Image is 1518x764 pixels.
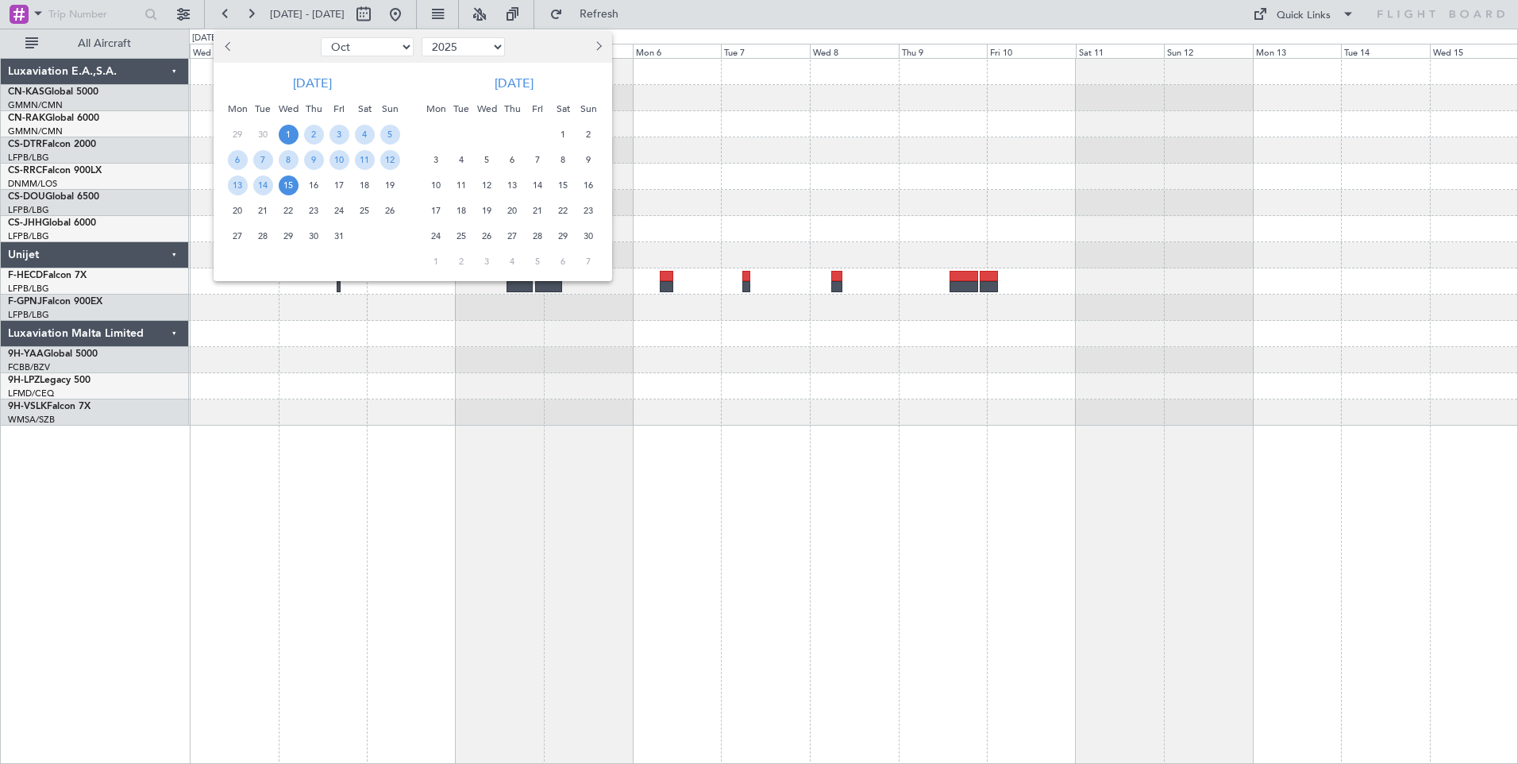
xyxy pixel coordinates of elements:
[326,172,352,198] div: 17-10-2025
[352,147,377,172] div: 11-10-2025
[550,122,576,147] div: 1-11-2025
[474,223,499,249] div: 26-11-2025
[301,198,326,223] div: 23-10-2025
[576,147,601,172] div: 9-11-2025
[474,198,499,223] div: 19-11-2025
[275,198,301,223] div: 22-10-2025
[279,150,299,170] span: 8
[553,125,573,145] span: 1
[250,172,275,198] div: 14-10-2025
[474,147,499,172] div: 5-11-2025
[499,249,525,274] div: 4-12-2025
[326,198,352,223] div: 24-10-2025
[380,176,400,195] span: 19
[423,223,449,249] div: 24-11-2025
[576,249,601,274] div: 7-12-2025
[579,226,599,246] span: 30
[576,223,601,249] div: 30-11-2025
[528,252,548,272] span: 5
[423,198,449,223] div: 17-11-2025
[253,201,273,221] span: 21
[503,150,522,170] span: 6
[279,201,299,221] span: 22
[449,249,474,274] div: 2-12-2025
[377,96,403,122] div: Sun
[503,252,522,272] span: 4
[355,176,375,195] span: 18
[377,198,403,223] div: 26-10-2025
[355,150,375,170] span: 11
[503,176,522,195] span: 13
[579,150,599,170] span: 9
[225,147,250,172] div: 6-10-2025
[449,96,474,122] div: Tue
[426,252,446,272] span: 1
[250,96,275,122] div: Tue
[550,96,576,122] div: Sat
[525,147,550,172] div: 7-11-2025
[304,125,324,145] span: 2
[528,201,548,221] span: 21
[528,176,548,195] span: 14
[228,176,248,195] span: 13
[279,176,299,195] span: 15
[228,150,248,170] span: 6
[426,150,446,170] span: 3
[576,96,601,122] div: Sun
[377,172,403,198] div: 19-10-2025
[423,172,449,198] div: 10-11-2025
[228,201,248,221] span: 20
[275,172,301,198] div: 15-10-2025
[275,147,301,172] div: 8-10-2025
[576,122,601,147] div: 2-11-2025
[449,172,474,198] div: 11-11-2025
[225,172,250,198] div: 13-10-2025
[449,223,474,249] div: 25-11-2025
[355,125,375,145] span: 4
[352,172,377,198] div: 18-10-2025
[279,125,299,145] span: 1
[250,223,275,249] div: 28-10-2025
[301,122,326,147] div: 2-10-2025
[377,147,403,172] div: 12-10-2025
[579,176,599,195] span: 16
[253,150,273,170] span: 7
[253,176,273,195] span: 14
[301,147,326,172] div: 9-10-2025
[253,125,273,145] span: 30
[525,96,550,122] div: Fri
[329,176,349,195] span: 17
[579,125,599,145] span: 2
[452,226,472,246] span: 25
[550,198,576,223] div: 22-11-2025
[503,226,522,246] span: 27
[329,125,349,145] span: 3
[423,249,449,274] div: 1-12-2025
[321,37,414,56] select: Select month
[550,172,576,198] div: 15-11-2025
[499,96,525,122] div: Thu
[553,150,573,170] span: 8
[499,198,525,223] div: 20-11-2025
[499,147,525,172] div: 6-11-2025
[426,176,446,195] span: 10
[225,198,250,223] div: 20-10-2025
[220,34,237,60] button: Previous month
[503,201,522,221] span: 20
[250,198,275,223] div: 21-10-2025
[380,201,400,221] span: 26
[589,34,607,60] button: Next month
[579,201,599,221] span: 23
[279,226,299,246] span: 29
[452,176,472,195] span: 11
[474,96,499,122] div: Wed
[550,223,576,249] div: 29-11-2025
[499,223,525,249] div: 27-11-2025
[426,226,446,246] span: 24
[452,201,472,221] span: 18
[452,150,472,170] span: 4
[452,252,472,272] span: 2
[326,147,352,172] div: 10-10-2025
[477,252,497,272] span: 3
[301,172,326,198] div: 16-10-2025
